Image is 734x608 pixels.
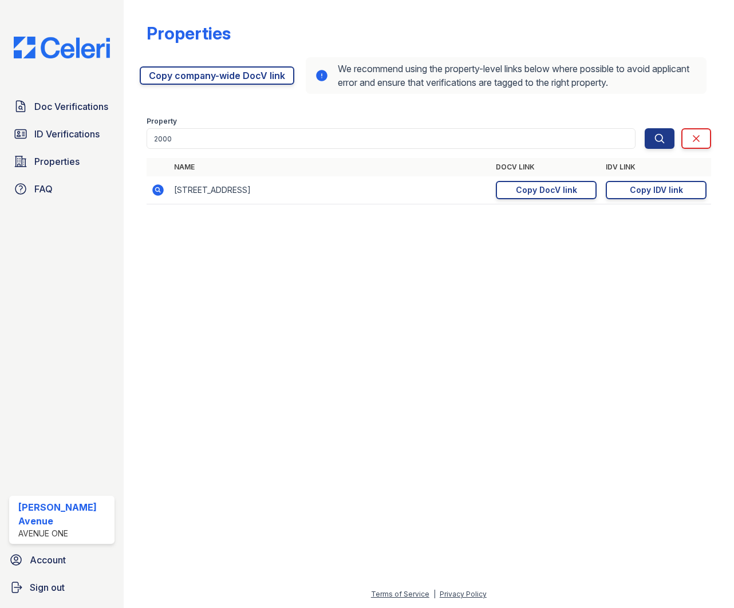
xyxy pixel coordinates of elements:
[606,181,707,199] a: Copy IDV link
[9,150,115,173] a: Properties
[147,117,177,126] label: Property
[34,155,80,168] span: Properties
[306,57,707,94] div: We recommend using the property-level links below where possible to avoid applicant error and ens...
[169,158,492,176] th: Name
[140,66,294,85] a: Copy company-wide DocV link
[5,576,119,599] a: Sign out
[440,590,487,598] a: Privacy Policy
[5,548,119,571] a: Account
[169,176,492,204] td: [STREET_ADDRESS]
[34,100,108,113] span: Doc Verifications
[630,184,683,196] div: Copy IDV link
[18,528,110,539] div: Avenue One
[5,37,119,58] img: CE_Logo_Blue-a8612792a0a2168367f1c8372b55b34899dd931a85d93a1a3d3e32e68fde9ad4.png
[34,182,53,196] span: FAQ
[9,123,115,145] a: ID Verifications
[601,158,711,176] th: IDV Link
[147,23,231,44] div: Properties
[18,500,110,528] div: [PERSON_NAME] Avenue
[30,553,66,567] span: Account
[496,181,597,199] a: Copy DocV link
[9,177,115,200] a: FAQ
[147,128,636,149] input: Search by property name or address
[371,590,429,598] a: Terms of Service
[433,590,436,598] div: |
[9,95,115,118] a: Doc Verifications
[34,127,100,141] span: ID Verifications
[516,184,577,196] div: Copy DocV link
[30,581,65,594] span: Sign out
[491,158,601,176] th: DocV Link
